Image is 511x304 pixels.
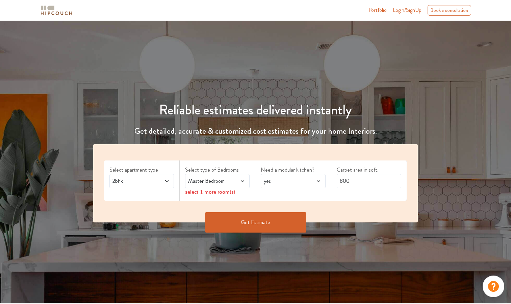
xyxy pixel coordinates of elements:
[337,174,401,188] input: Enter area sqft
[111,177,155,185] span: 2bhk
[40,4,73,16] img: logo-horizontal.svg
[185,188,250,195] div: select 1 more room(s)
[337,166,401,174] label: Carpet area in sqft.
[261,166,325,174] label: Need a modular kitchen?
[89,102,422,118] h1: Reliable estimates delivered instantly
[428,5,471,16] div: Book a consultation
[205,212,306,233] button: Get Estimate
[40,3,73,18] span: logo-horizontal.svg
[185,166,250,174] label: Select type of Bedrooms
[393,6,421,14] span: Login/SignUp
[262,177,306,185] span: yes
[109,166,174,174] label: Select apartment type
[368,6,387,14] a: Portfolio
[187,177,231,185] span: Master Bedroom
[89,126,422,136] h4: Get detailed, accurate & customized cost estimates for your home Interiors.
